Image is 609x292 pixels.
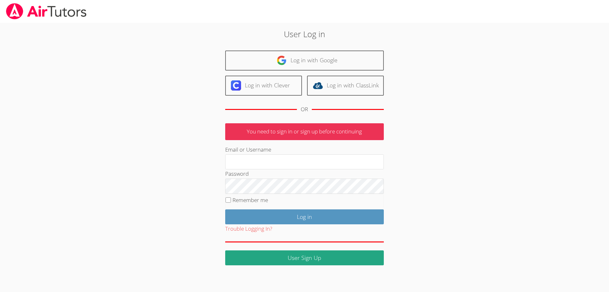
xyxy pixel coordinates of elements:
[225,170,249,177] label: Password
[301,105,308,114] div: OR
[277,55,287,65] img: google-logo-50288ca7cdecda66e5e0955fdab243c47b7ad437acaf1139b6f446037453330a.svg
[140,28,469,40] h2: User Log in
[225,250,384,265] a: User Sign Up
[225,76,302,96] a: Log in with Clever
[307,76,384,96] a: Log in with ClassLink
[232,196,268,204] label: Remember me
[5,3,87,19] img: airtutors_banner-c4298cdbf04f3fff15de1276eac7730deb9818008684d7c2e4769d2f7ddbe033.png
[225,224,272,234] button: Trouble Logging In?
[313,80,323,91] img: classlink-logo-d6bb404cc1216ec64c9a2012d9dc4662098be43eaf13dc465df04b49fa7ab582.svg
[225,146,271,153] label: Email or Username
[231,80,241,91] img: clever-logo-6eab21bc6e7a338710f1a6ff85c0baf02591cd810cc4098c63d3a4b26e2feb20.svg
[225,51,384,71] a: Log in with Google
[225,209,384,224] input: Log in
[225,123,384,140] p: You need to sign in or sign up before continuing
